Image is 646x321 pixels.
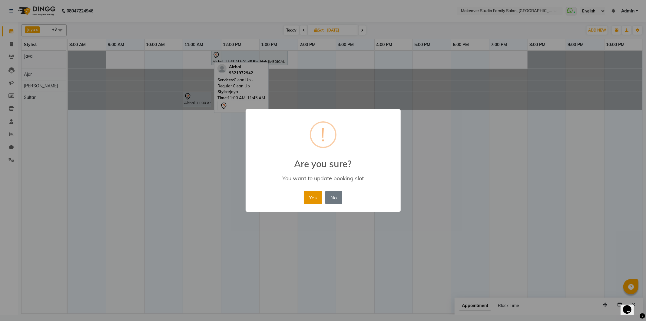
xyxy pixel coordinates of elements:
button: Yes [304,191,322,204]
div: ! [321,123,325,147]
h2: Are you sure? [246,151,401,169]
div: You want to update booking slot [254,175,392,182]
iframe: chat widget [621,297,640,315]
button: No [325,191,342,204]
